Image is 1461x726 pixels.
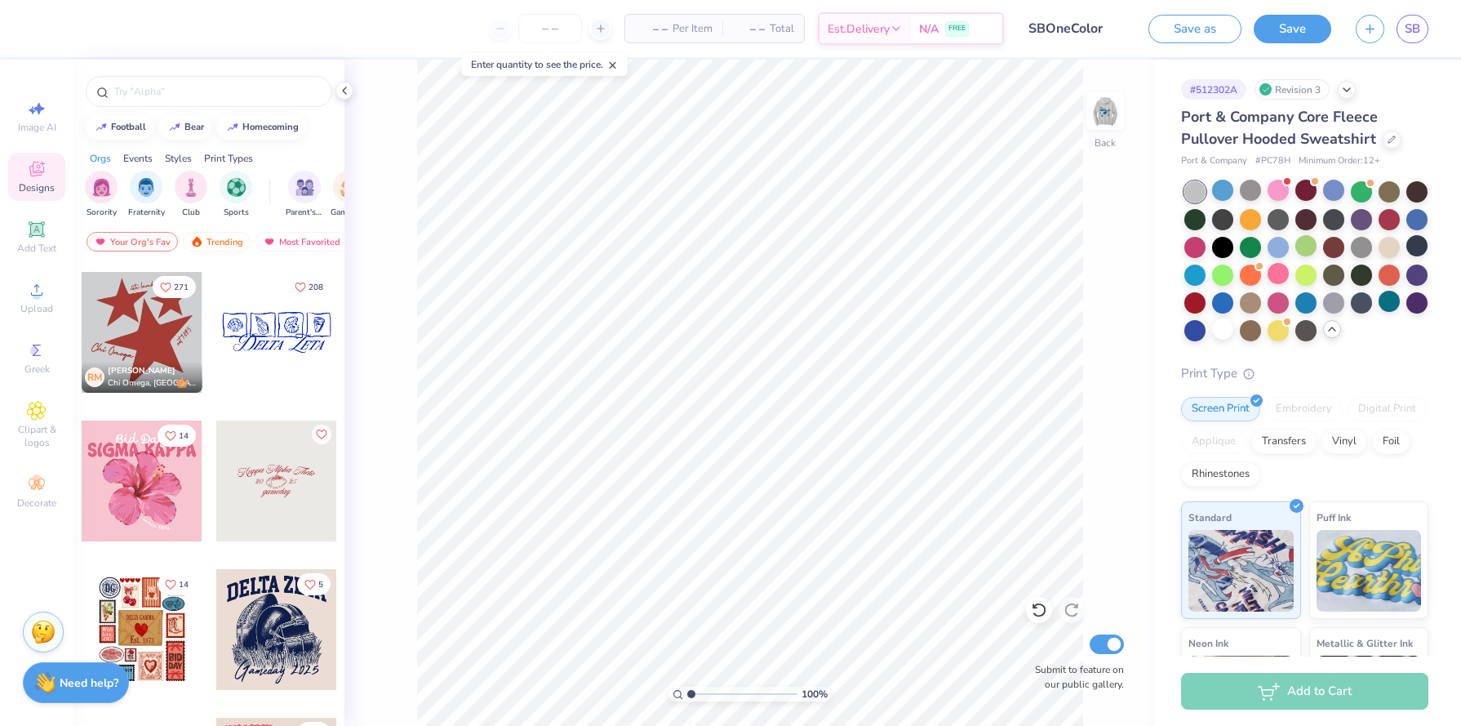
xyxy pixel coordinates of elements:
[295,178,314,197] img: Parent's Weekend Image
[1188,509,1232,526] span: Standard
[312,425,331,444] button: Like
[1348,397,1427,421] div: Digital Print
[108,365,175,376] span: [PERSON_NAME]
[1372,430,1410,454] div: Foil
[1181,430,1246,454] div: Applique
[227,178,246,197] img: Sports Image
[318,581,323,589] span: 5
[226,122,239,132] img: trend_line.gif
[183,232,251,252] div: Trending
[331,207,368,219] span: Game Day
[286,171,323,219] div: filter for Parent's Weekend
[1265,397,1343,421] div: Embroidery
[1181,364,1428,383] div: Print Type
[184,122,204,131] div: bear
[462,53,628,76] div: Enter quantity to see the price.
[255,232,348,252] div: Most Favorited
[87,232,178,252] div: Your Org's Fav
[1188,635,1228,652] span: Neon Ink
[948,23,966,34] span: FREE
[340,178,359,197] img: Game Day Image
[92,178,111,197] img: Sorority Image
[86,115,153,140] button: football
[94,236,107,247] img: most_fav.gif
[1181,107,1378,149] span: Port & Company Core Fleece Pullover Hooded Sweatshirt
[224,207,249,219] span: Sports
[673,20,713,38] span: Per Item
[1188,530,1294,612] img: Standard
[153,276,196,298] button: Like
[18,121,56,134] span: Image AI
[168,122,181,132] img: trend_line.gif
[1181,79,1246,100] div: # 512302A
[1026,662,1124,692] label: Submit to feature on our public gallery.
[1405,20,1420,38] span: SB
[179,432,189,440] span: 14
[309,283,323,292] span: 208
[518,14,582,43] input: – –
[287,276,331,298] button: Like
[1317,509,1351,526] span: Puff Ink
[1095,136,1116,150] div: Back
[286,171,323,219] button: filter button
[123,151,153,166] div: Events
[286,207,323,219] span: Parent's Weekend
[220,171,252,219] button: filter button
[1089,95,1121,127] img: Back
[113,83,322,100] input: Try "Alpha"
[1254,15,1331,43] button: Save
[179,581,189,589] span: 14
[220,171,252,219] div: filter for Sports
[1148,15,1241,43] button: Save as
[1317,635,1413,652] span: Metallic & Glitter Ink
[1181,397,1260,421] div: Screen Print
[182,178,200,197] img: Club Image
[828,20,890,38] span: Est. Delivery
[802,687,828,702] span: 100 %
[1016,12,1136,45] input: Untitled Design
[20,302,53,315] span: Upload
[85,367,104,387] div: RM
[919,20,939,38] span: N/A
[175,171,207,219] div: filter for Club
[19,181,55,194] span: Designs
[17,497,56,510] span: Decorate
[1321,430,1367,454] div: Vinyl
[1317,530,1422,612] img: Puff Ink
[128,207,165,219] span: Fraternity
[1397,15,1428,43] a: SB
[17,242,56,255] span: Add Text
[182,207,200,219] span: Club
[1299,154,1380,168] span: Minimum Order: 12 +
[217,115,306,140] button: homecoming
[635,20,668,38] span: – –
[242,122,299,131] div: homecoming
[111,122,146,131] div: football
[87,207,117,219] span: Sorority
[1255,79,1330,100] div: Revision 3
[175,171,207,219] button: filter button
[108,377,196,390] span: Chi Omega, [GEOGRAPHIC_DATA]
[297,573,331,595] button: Like
[85,171,118,219] button: filter button
[1251,430,1317,454] div: Transfers
[128,171,165,219] div: filter for Fraternity
[60,675,118,691] strong: Need help?
[128,171,165,219] button: filter button
[159,115,211,140] button: bear
[158,425,196,447] button: Like
[204,151,253,166] div: Print Types
[331,171,368,219] div: filter for Game Day
[1255,154,1290,168] span: # PC78H
[165,151,192,166] div: Styles
[331,171,368,219] button: filter button
[24,363,50,376] span: Greek
[95,122,108,132] img: trend_line.gif
[732,20,765,38] span: – –
[263,236,276,247] img: most_fav.gif
[158,573,196,595] button: Like
[1181,462,1260,487] div: Rhinestones
[174,283,189,292] span: 271
[85,171,118,219] div: filter for Sorority
[770,20,794,38] span: Total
